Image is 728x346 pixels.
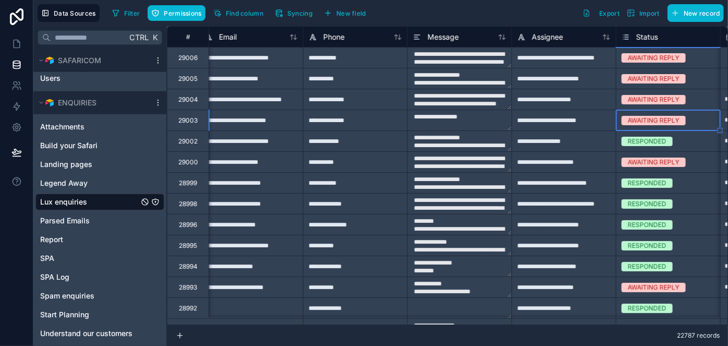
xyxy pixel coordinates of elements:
span: Permissions [164,9,201,17]
div: 28995 [179,242,197,250]
span: New field [336,9,366,17]
span: Ctrl [128,31,150,44]
div: RESPONDED [628,178,666,188]
div: 29000 [178,158,198,166]
div: 28993 [179,283,197,292]
div: AWAITING REPLY [628,53,680,63]
div: AWAITING REPLY [628,283,680,292]
div: 29003 [178,116,198,125]
span: Email [219,32,237,42]
div: 29006 [178,54,198,62]
div: AWAITING REPLY [628,74,680,83]
a: New record [663,4,724,22]
div: RESPONDED [628,199,666,209]
span: K [151,34,159,41]
button: Data Sources [38,4,100,22]
span: Status [636,32,658,42]
button: Import [623,4,663,22]
button: New field [320,5,370,21]
a: Permissions [148,5,209,21]
div: RESPONDED [628,241,666,250]
span: Filter [124,9,140,17]
span: New record [684,9,720,17]
button: Export [579,4,623,22]
a: Syncing [271,5,320,21]
div: 28994 [179,263,198,271]
span: 22787 records [677,331,720,340]
span: Message [428,32,459,42]
div: RESPONDED [628,137,666,146]
button: Permissions [148,5,205,21]
div: 28992 [179,304,197,313]
span: Find column [226,9,263,17]
div: # [175,33,201,41]
button: New record [668,4,724,22]
div: AWAITING REPLY [628,95,680,104]
div: 28996 [179,221,197,229]
div: 28998 [179,200,197,208]
span: Phone [323,32,345,42]
button: Syncing [271,5,316,21]
div: AWAITING REPLY [628,116,680,125]
span: Syncing [287,9,312,17]
div: RESPONDED [628,220,666,230]
div: 29002 [178,137,198,146]
span: Export [599,9,620,17]
div: 28999 [179,179,197,187]
div: AWAITING REPLY [628,158,680,167]
button: Find column [210,5,267,21]
div: 29005 [178,75,198,83]
span: Data Sources [54,9,96,17]
div: RESPONDED [628,262,666,271]
span: Import [639,9,660,17]
div: RESPONDED [628,325,666,334]
button: Filter [108,5,144,21]
div: 29004 [178,96,198,104]
span: Assignee [532,32,563,42]
div: RESPONDED [628,304,666,313]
